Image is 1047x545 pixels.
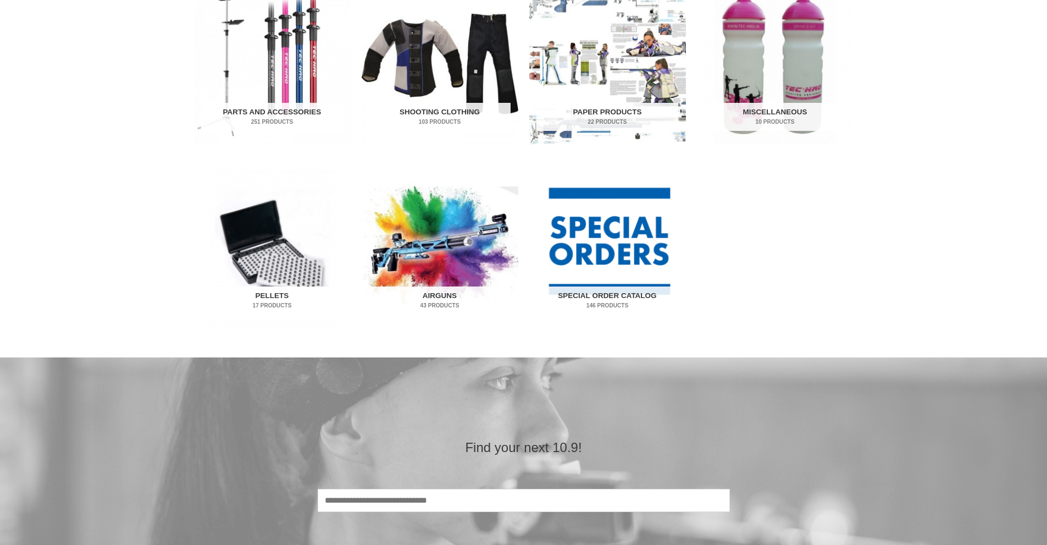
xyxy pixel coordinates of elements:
[536,301,678,310] mark: 146 Products
[704,118,846,126] mark: 10 Products
[201,103,343,131] h2: Parts and Accessories
[369,118,511,126] mark: 103 Products
[369,287,511,315] h2: Airguns
[362,165,518,328] img: Airguns
[536,287,678,315] h2: Special Order Catalog
[369,301,511,310] mark: 43 Products
[536,103,678,131] h2: Paper Products
[201,287,343,315] h2: Pellets
[201,118,343,126] mark: 251 Products
[194,165,351,328] a: Visit product category Pellets
[318,439,730,456] h2: Find your next 10.9!
[704,103,846,131] h2: Miscellaneous
[529,165,686,328] a: Visit product category Special Order Catalog
[369,103,511,131] h2: Shooting Clothing
[201,301,343,310] mark: 17 Products
[362,165,518,328] a: Visit product category Airguns
[529,165,686,328] img: Special Order Catalog
[194,165,351,328] img: Pellets
[536,118,678,126] mark: 22 Products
